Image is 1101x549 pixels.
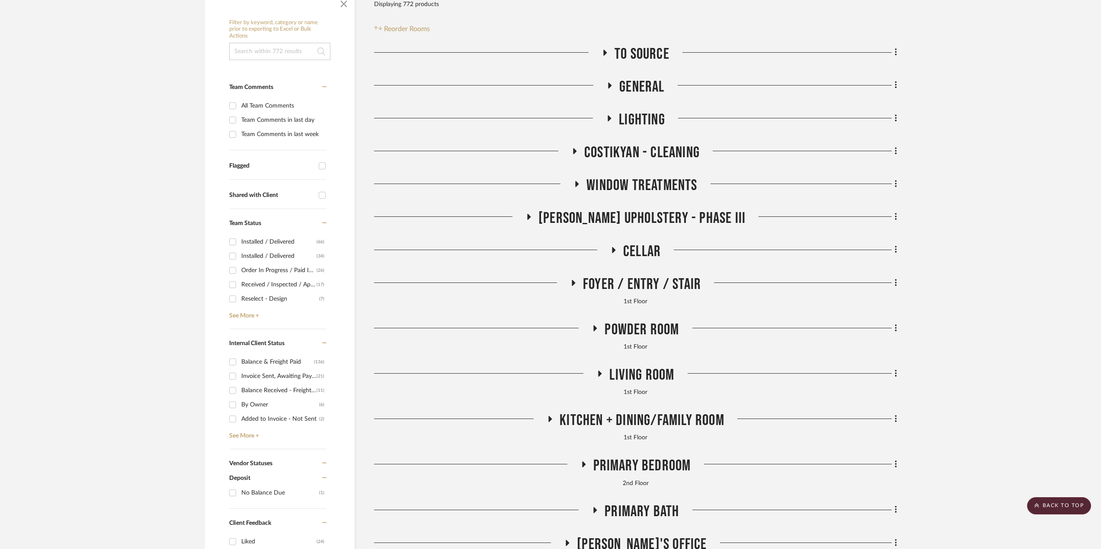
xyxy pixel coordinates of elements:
[241,235,317,249] div: Installed / Delivered
[229,460,272,466] span: Vendor Statuses
[584,143,700,162] span: Costikyan - Cleaning
[229,84,273,90] span: Team Comments
[317,235,324,249] div: (66)
[317,249,324,263] div: (34)
[229,520,271,526] span: Client Feedback
[538,209,746,228] span: [PERSON_NAME] Upholstery - Phase III
[583,275,701,294] span: Foyer / Entry / Stair
[560,411,724,430] span: Kitchen + Dining/Family Room
[314,355,324,369] div: (136)
[586,176,697,195] span: Window Treatments
[319,398,324,412] div: (6)
[241,384,317,397] div: Balance Received - Freight Due
[374,388,897,397] div: 1st Floor
[229,162,314,170] div: Flagged
[374,479,897,489] div: 2nd Floor
[241,355,314,369] div: Balance & Freight Paid
[229,192,314,199] div: Shared with Client
[241,535,317,549] div: Liked
[241,113,324,127] div: Team Comments in last day
[241,99,324,113] div: All Team Comments
[319,412,324,426] div: (2)
[241,249,317,263] div: Installed / Delivered
[317,535,324,549] div: (24)
[241,292,319,306] div: Reselect - Design
[227,426,326,440] a: See More +
[619,111,665,129] span: Lighting
[241,398,319,412] div: By Owner
[374,343,897,352] div: 1st Floor
[229,43,330,60] input: Search within 772 results
[609,366,674,384] span: Living Room
[384,24,430,34] span: Reorder Rooms
[593,457,691,475] span: Primary Bedroom
[241,127,324,141] div: Team Comments in last week
[229,220,261,226] span: Team Status
[229,340,285,346] span: Internal Client Status
[1027,497,1091,514] scroll-to-top-button: BACK TO TOP
[317,369,324,383] div: (21)
[605,321,679,339] span: Powder Room
[623,242,661,261] span: Cellar
[374,24,430,34] button: Reorder Rooms
[241,278,317,292] div: Received / Inspected / Approved
[317,263,324,277] div: (26)
[317,384,324,397] div: (11)
[229,19,330,40] h6: Filter by keyword, category or name prior to exporting to Excel or Bulk Actions
[605,502,679,521] span: Primary Bath
[319,486,324,500] div: (1)
[227,306,326,320] a: See More +
[241,486,319,500] div: No Balance Due
[615,45,669,63] span: To Source
[317,278,324,292] div: (17)
[374,433,897,443] div: 1st Floor
[319,292,324,306] div: (7)
[619,78,664,96] span: General
[229,475,250,481] span: Deposit
[241,412,319,426] div: Added to Invoice - Not Sent
[241,263,317,277] div: Order In Progress / Paid In Full w/ Freight, No Balance due
[241,369,317,383] div: Invoice Sent, Awaiting Payment
[374,297,897,307] div: 1st Floor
